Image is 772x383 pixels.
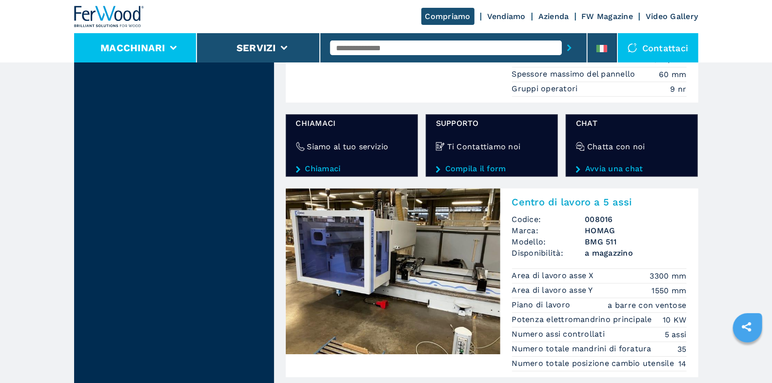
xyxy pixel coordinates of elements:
[677,343,687,355] em: 35
[665,329,687,340] em: 5 assi
[512,285,596,296] p: Area di lavoro asse Y
[421,8,475,25] a: Compriamo
[296,118,408,129] span: Chiamaci
[447,141,521,152] h4: Ti Contattiamo noi
[538,12,569,21] a: Azienda
[646,12,698,21] a: Video Gallery
[512,247,585,259] span: Disponibilità:
[237,42,276,54] button: Servizi
[562,37,577,59] button: submit-button
[286,188,698,377] a: Centro di lavoro a 5 assi HOMAG BMG 511Centro di lavoro a 5 assiCodice:008016Marca:HOMAGModello:B...
[587,141,645,152] h4: Chatta con noi
[576,142,585,151] img: Chatta con noi
[585,236,687,247] h3: BMG 511
[585,225,687,236] h3: HOMAG
[671,83,687,95] em: 9 nr
[628,43,637,53] img: Contattaci
[512,270,597,281] p: Area di lavoro asse X
[512,214,585,225] span: Codice:
[296,164,408,173] a: Chiamaci
[512,343,654,354] p: Numero totale mandrini di foratura
[734,315,759,339] a: sharethis
[582,12,633,21] a: FW Magazine
[576,164,688,173] a: Avvia una chat
[512,236,585,247] span: Modello:
[286,188,500,354] img: Centro di lavoro a 5 assi HOMAG BMG 511
[659,69,686,80] em: 60 mm
[608,300,687,311] em: a barre con ventose
[585,247,687,259] span: a magazzino
[512,358,677,369] p: Numero totale posizione cambio utensile
[296,142,305,151] img: Siamo al tuo servizio
[436,142,445,151] img: Ti Contattiamo noi
[652,285,687,296] em: 1550 mm
[487,12,526,21] a: Vendiamo
[731,339,765,376] iframe: Chat
[512,329,608,340] p: Numero assi controllati
[663,314,686,325] em: 10 KW
[100,42,165,54] button: Macchinari
[512,314,655,325] p: Potenza elettromandrino principale
[512,300,573,310] p: Piano di lavoro
[512,83,580,94] p: Gruppi operatori
[512,225,585,236] span: Marca:
[650,270,687,282] em: 3300 mm
[307,141,389,152] h4: Siamo al tuo servizio
[618,33,698,62] div: Contattaci
[585,214,687,225] h3: 008016
[576,118,688,129] span: chat
[512,69,638,80] p: Spessore massimo del pannello
[436,164,548,173] a: Compila il form
[678,358,687,369] em: 14
[512,196,687,208] h2: Centro di lavoro a 5 assi
[74,6,144,27] img: Ferwood
[436,118,548,129] span: Supporto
